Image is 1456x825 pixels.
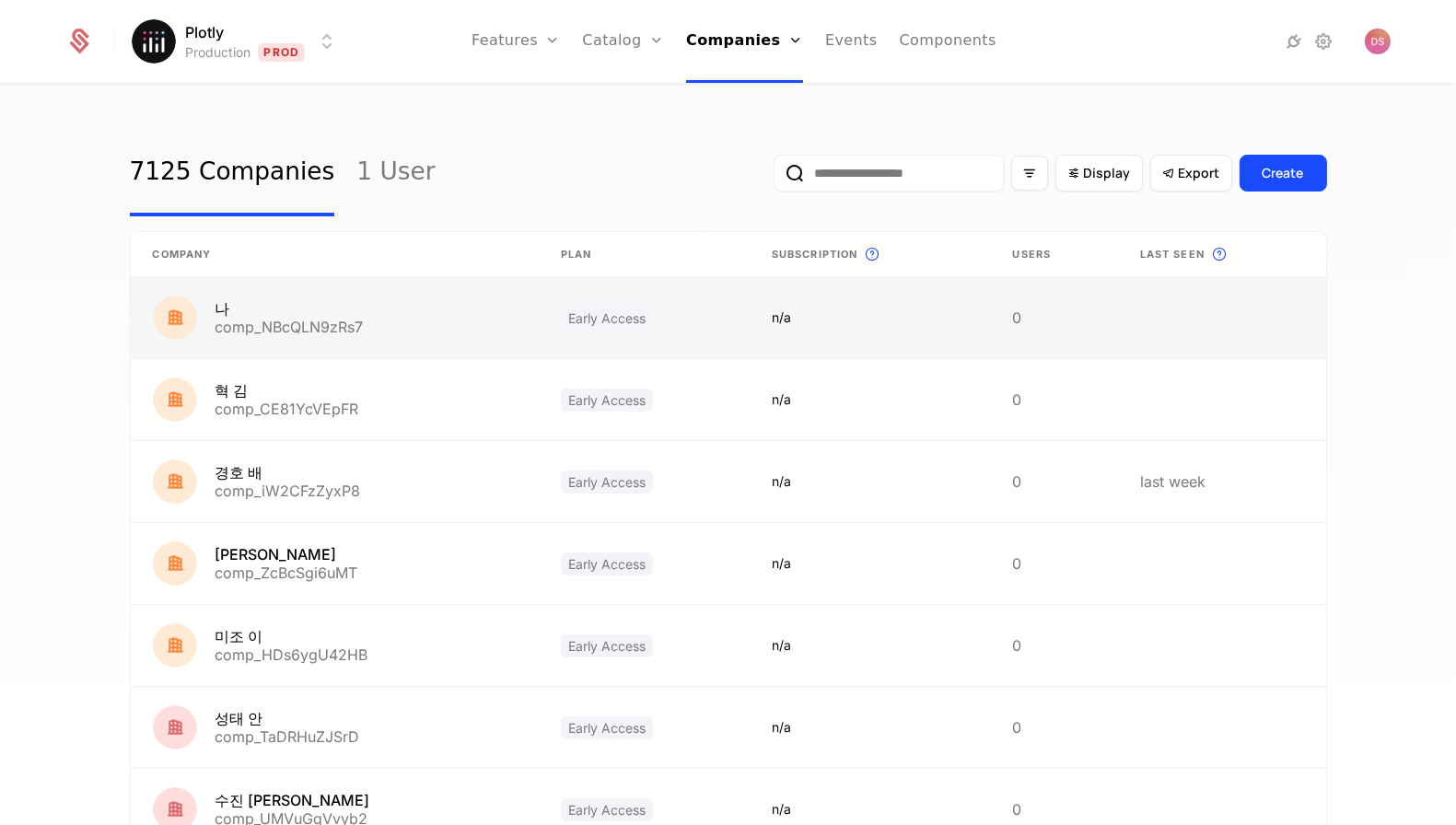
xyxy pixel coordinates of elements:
[539,232,750,277] th: Plan
[132,19,176,64] img: Plotly
[185,21,224,43] span: Plotly
[185,43,250,62] div: Production
[1055,155,1143,192] button: Display
[1084,164,1131,182] span: Display
[991,232,1118,277] th: Users
[1313,30,1335,52] a: Settings
[1140,247,1205,262] span: Last seen
[1284,30,1306,52] a: Integrations
[131,232,540,277] th: Company
[1150,155,1232,192] button: Export
[1179,164,1220,182] span: Export
[1365,29,1391,54] button: Open user button
[1263,164,1304,182] div: Create
[130,130,335,216] a: 7125 Companies
[356,130,435,216] a: 1 User
[258,43,305,62] span: Prod
[1011,156,1048,191] button: Filter options
[772,247,857,262] span: Subscription
[1365,29,1391,54] img: Daniel Anton Suchy
[1240,155,1327,192] button: Create
[137,21,338,62] button: Select environment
